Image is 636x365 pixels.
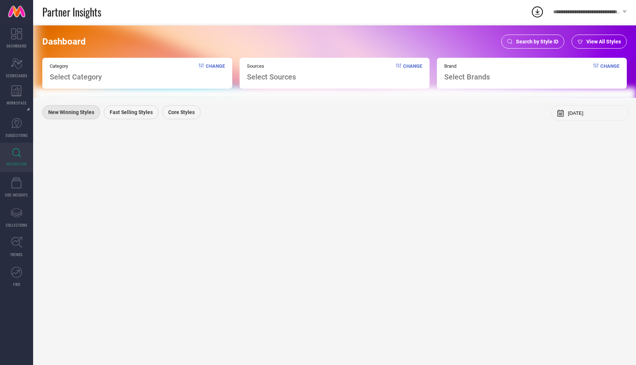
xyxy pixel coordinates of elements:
span: Brand [444,63,490,69]
div: Open download list [531,5,544,18]
span: Change [403,63,422,81]
span: Partner Insights [42,4,101,20]
span: SCORECARDS [6,73,28,78]
span: Fast Selling Styles [110,109,153,115]
span: Change [206,63,225,81]
span: Select Brands [444,72,490,81]
span: COLLECTIONS [6,222,28,228]
span: Category [50,63,102,69]
span: Sources [247,63,296,69]
span: Core Styles [168,109,195,115]
span: INSPIRATION [6,161,27,167]
span: Change [600,63,619,81]
span: WORKSPACE [7,100,27,106]
span: New Winning Styles [48,109,94,115]
span: CDC INSIGHTS [5,192,28,198]
span: Search by Style ID [516,39,558,45]
input: Select month [568,110,623,116]
span: View All Styles [586,39,621,45]
span: SUGGESTIONS [6,132,28,138]
span: Dashboard [42,36,86,47]
span: FWD [13,281,20,287]
span: Select Category [50,72,102,81]
span: DASHBOARD [7,43,26,49]
span: Select Sources [247,72,296,81]
span: TRENDS [10,252,23,257]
